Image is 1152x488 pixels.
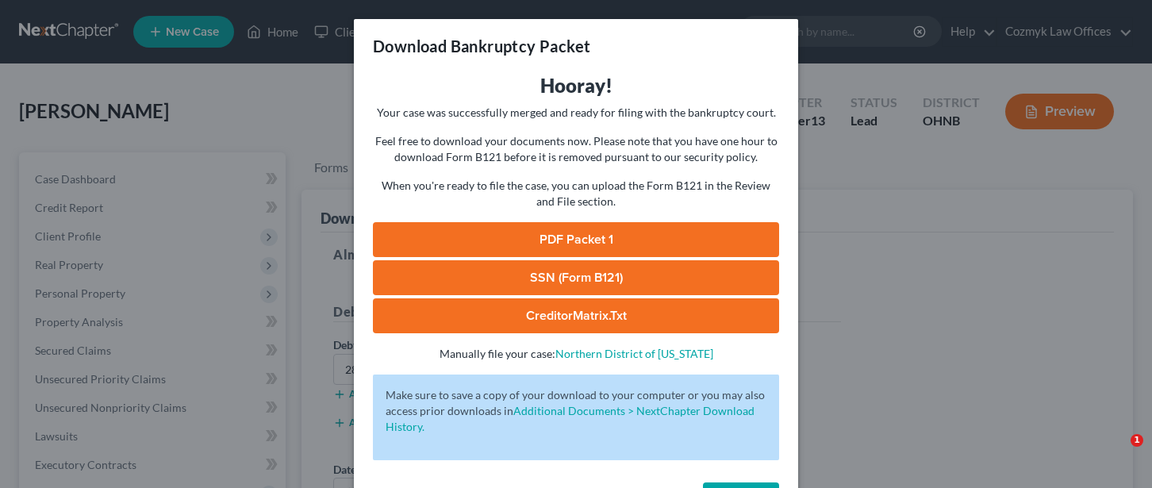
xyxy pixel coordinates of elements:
[373,346,779,362] p: Manually file your case:
[373,298,779,333] a: CreditorMatrix.txt
[373,73,779,98] h3: Hooray!
[373,133,779,165] p: Feel free to download your documents now. Please note that you have one hour to download Form B12...
[1131,434,1143,447] span: 1
[373,260,779,295] a: SSN (Form B121)
[373,105,779,121] p: Your case was successfully merged and ready for filing with the bankruptcy court.
[373,222,779,257] a: PDF Packet 1
[386,404,755,433] a: Additional Documents > NextChapter Download History.
[555,347,713,360] a: Northern District of [US_STATE]
[386,387,766,435] p: Make sure to save a copy of your download to your computer or you may also access prior downloads in
[373,178,779,209] p: When you're ready to file the case, you can upload the Form B121 in the Review and File section.
[1098,434,1136,472] iframe: Intercom live chat
[373,35,590,57] h3: Download Bankruptcy Packet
